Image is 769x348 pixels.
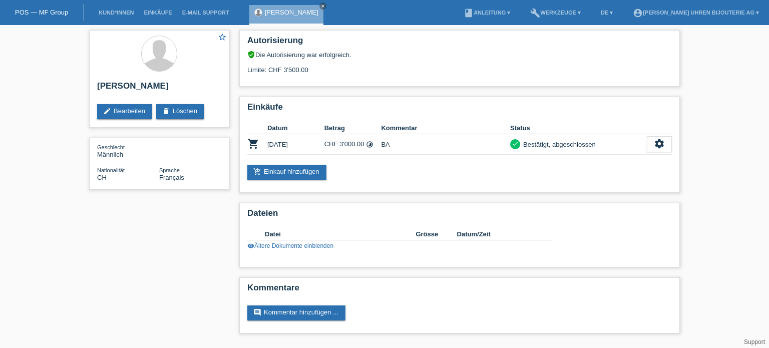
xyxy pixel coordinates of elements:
[97,81,221,96] h2: [PERSON_NAME]
[218,33,227,42] i: star_border
[633,8,643,18] i: account_circle
[596,10,618,16] a: DE ▾
[162,107,170,115] i: delete
[464,8,474,18] i: book
[381,134,510,155] td: BA
[267,122,324,134] th: Datum
[654,138,665,149] i: settings
[94,10,139,16] a: Kund*innen
[512,140,519,147] i: check
[247,242,333,249] a: visibilityÄltere Dokumente einblenden
[320,4,325,9] i: close
[247,208,672,223] h2: Dateien
[247,51,672,59] div: Die Autorisierung war erfolgreich.
[247,305,345,320] a: commentKommentar hinzufügen ...
[520,139,596,150] div: Bestätigt, abgeschlossen
[525,10,586,16] a: buildWerkzeuge ▾
[15,9,68,16] a: POS — MF Group
[218,33,227,43] a: star_border
[530,8,540,18] i: build
[177,10,234,16] a: E-Mail Support
[744,338,765,345] a: Support
[265,228,416,240] th: Datei
[381,122,510,134] th: Kommentar
[319,3,326,10] a: close
[97,167,125,173] span: Nationalität
[97,143,159,158] div: Männlich
[416,228,457,240] th: Grösse
[103,107,111,115] i: edit
[324,122,381,134] th: Betrag
[247,59,672,74] div: Limite: CHF 3'500.00
[247,283,672,298] h2: Kommentare
[265,9,318,16] a: [PERSON_NAME]
[459,10,515,16] a: bookAnleitung ▾
[247,165,326,180] a: add_shopping_cartEinkauf hinzufügen
[253,308,261,316] i: comment
[366,141,373,148] i: Fixe Raten (24 Raten)
[247,102,672,117] h2: Einkäufe
[247,36,672,51] h2: Autorisierung
[253,168,261,176] i: add_shopping_cart
[156,104,204,119] a: deleteLöschen
[247,138,259,150] i: POSP00021241
[628,10,764,16] a: account_circle[PERSON_NAME] Uhren Bijouterie AG ▾
[97,174,107,181] span: Schweiz
[247,242,254,249] i: visibility
[457,228,539,240] th: Datum/Zeit
[139,10,177,16] a: Einkäufe
[159,167,180,173] span: Sprache
[159,174,184,181] span: Français
[510,122,647,134] th: Status
[247,51,255,59] i: verified_user
[97,104,152,119] a: editBearbeiten
[97,144,125,150] span: Geschlecht
[324,134,381,155] td: CHF 3'000.00
[267,134,324,155] td: [DATE]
